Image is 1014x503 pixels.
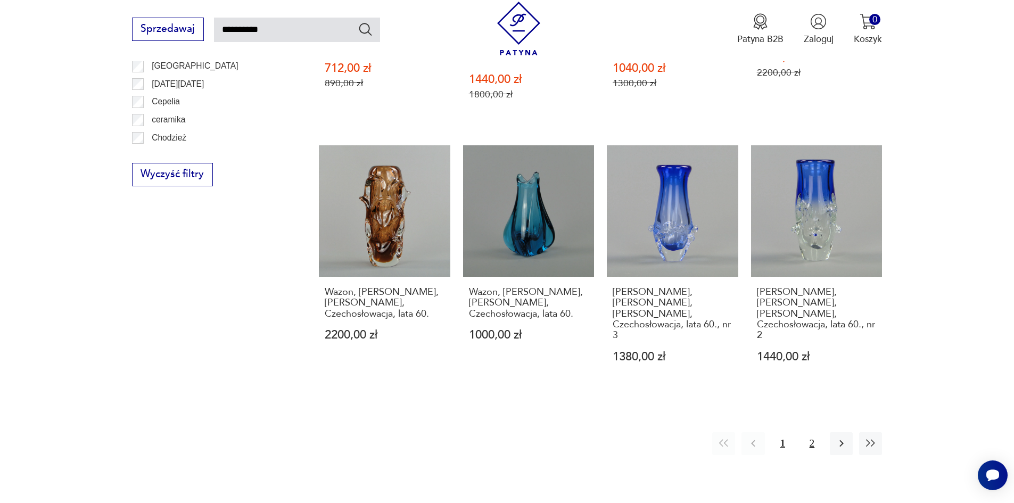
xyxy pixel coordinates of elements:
[152,113,185,127] p: ceramika
[607,145,738,387] a: Wazon, Jaroslav Beranek, Huta Skrdlovice, Czechosłowacja, lata 60., nr 3[PERSON_NAME], [PERSON_NA...
[757,351,877,362] p: 1440,00 zł
[152,77,204,91] p: [DATE][DATE]
[801,432,823,455] button: 2
[492,2,546,55] img: Patyna - sklep z meblami i dekoracjami vintage
[152,149,184,162] p: Ćmielów
[325,329,444,341] p: 2200,00 zł
[132,18,204,41] button: Sprzedawaj
[613,351,732,362] p: 1380,00 zł
[757,67,877,78] p: 2200,00 zł
[463,145,595,387] a: Wazon, Jaroslav Beranek, Huta Skrdlovice, Czechosłowacja, lata 60.Wazon, [PERSON_NAME], [PERSON_N...
[771,432,794,455] button: 1
[152,131,186,145] p: Chodzież
[613,63,732,74] p: 1040,00 zł
[804,33,834,45] p: Zaloguj
[469,287,589,319] h3: Wazon, [PERSON_NAME], [PERSON_NAME], Czechosłowacja, lata 60.
[325,63,444,74] p: 712,00 zł
[854,13,882,45] button: 0Koszyk
[132,26,204,34] a: Sprzedawaj
[737,13,784,45] button: Patyna B2B
[757,287,877,341] h3: [PERSON_NAME], [PERSON_NAME], [PERSON_NAME], Czechosłowacja, lata 60., nr 2
[613,287,732,341] h3: [PERSON_NAME], [PERSON_NAME], [PERSON_NAME], Czechosłowacja, lata 60., nr 3
[860,13,876,30] img: Ikona koszyka
[358,21,373,37] button: Szukaj
[978,460,1008,490] iframe: Smartsupp widget button
[325,78,444,89] p: 890,00 zł
[469,74,589,85] p: 1440,00 zł
[469,89,589,100] p: 1800,00 zł
[325,287,444,319] h3: Wazon, [PERSON_NAME], [PERSON_NAME], Czechosłowacja, lata 60.
[613,78,732,89] p: 1300,00 zł
[854,33,882,45] p: Koszyk
[804,13,834,45] button: Zaloguj
[751,145,883,387] a: Wazon, Jaroslav Beranek, Huta Skrdlovice, Czechosłowacja, lata 60., nr 2[PERSON_NAME], [PERSON_NA...
[869,14,880,25] div: 0
[469,329,589,341] p: 1000,00 zł
[810,13,827,30] img: Ikonka użytkownika
[152,59,238,73] p: [GEOGRAPHIC_DATA]
[319,145,450,387] a: Wazon, Jaroslav Beranek, Huta Skrdlovice, Czechosłowacja, lata 60.Wazon, [PERSON_NAME], [PERSON_N...
[737,13,784,45] a: Ikona medaluPatyna B2B
[132,163,213,186] button: Wyczyść filtry
[152,95,180,109] p: Cepelia
[737,33,784,45] p: Patyna B2B
[752,13,769,30] img: Ikona medalu
[469,9,589,63] h3: Szklana patera, [PERSON_NAME], [PERSON_NAME], [GEOGRAPHIC_DATA], lata 60.
[757,52,877,63] p: 1760,00 zł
